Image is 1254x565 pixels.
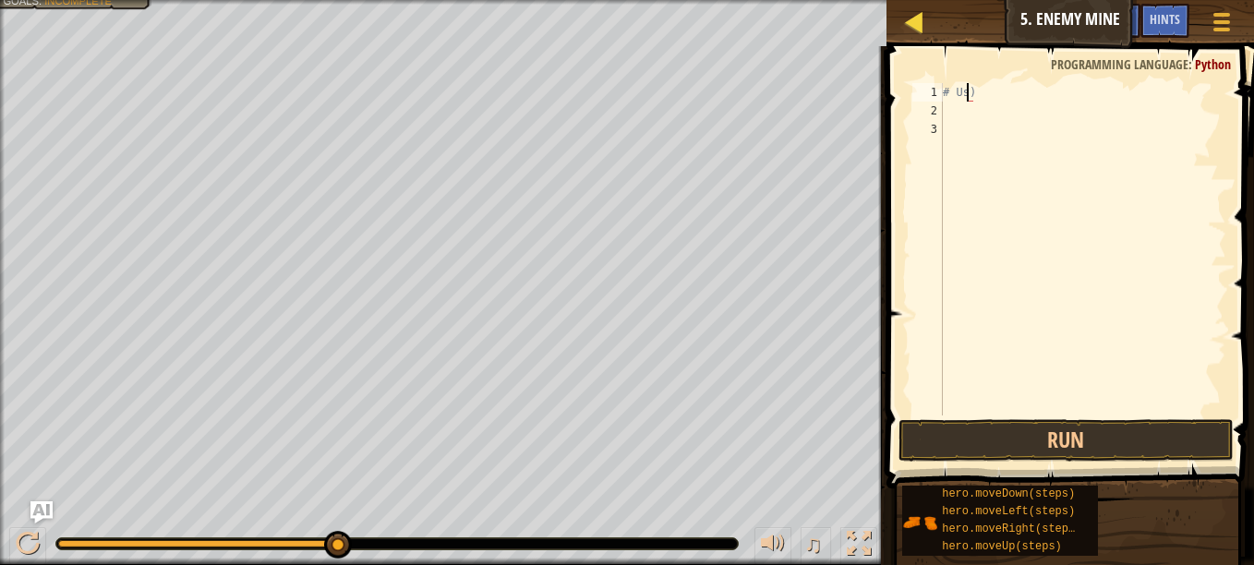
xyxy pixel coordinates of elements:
button: Adjust volume [754,527,791,565]
span: ♫ [804,530,823,558]
span: hero.moveDown(steps) [942,487,1075,500]
div: 2 [912,102,943,120]
button: Ctrl + P: Pause [9,527,46,565]
span: hero.moveRight(steps) [942,523,1081,535]
button: ♫ [801,527,832,565]
span: hero.moveUp(steps) [942,540,1062,553]
button: Run [898,419,1234,462]
button: Toggle fullscreen [840,527,877,565]
button: Ask AI [1091,4,1140,38]
span: Hints [1150,10,1180,28]
span: Ask AI [1100,10,1131,28]
button: Ask AI [30,501,53,523]
span: Python [1195,55,1231,73]
div: 3 [912,120,943,138]
img: portrait.png [902,505,937,540]
span: Programming language [1051,55,1188,73]
span: hero.moveLeft(steps) [942,505,1075,518]
div: 1 [912,83,943,102]
span: : [1188,55,1195,73]
button: Show game menu [1199,4,1245,47]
